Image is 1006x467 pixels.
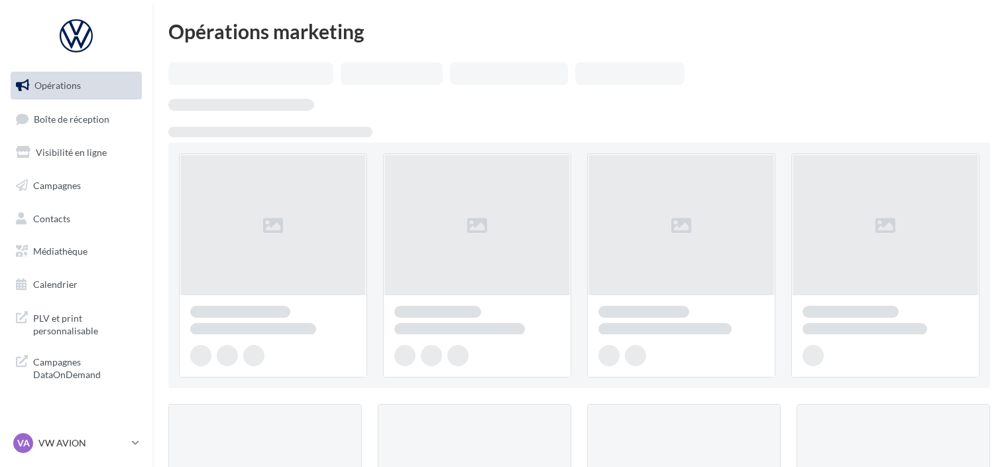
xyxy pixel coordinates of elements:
div: Opérations marketing [168,21,990,41]
span: Campagnes DataOnDemand [33,353,137,381]
span: Calendrier [33,279,78,290]
a: PLV et print personnalisable [8,304,144,343]
span: Boîte de réception [34,113,109,124]
span: Médiathèque [33,245,87,257]
a: Visibilité en ligne [8,139,144,167]
span: Contacts [33,212,70,224]
span: VA [17,436,30,450]
a: Médiathèque [8,237,144,265]
a: Opérations [8,72,144,100]
a: Boîte de réception [8,105,144,133]
span: Opérations [34,80,81,91]
span: PLV et print personnalisable [33,309,137,338]
a: Contacts [8,205,144,233]
a: Campagnes DataOnDemand [8,348,144,387]
span: Campagnes [33,180,81,191]
a: Calendrier [8,271,144,299]
a: Campagnes [8,172,144,200]
p: VW AVION [38,436,127,450]
a: VA VW AVION [11,431,142,456]
span: Visibilité en ligne [36,147,107,158]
